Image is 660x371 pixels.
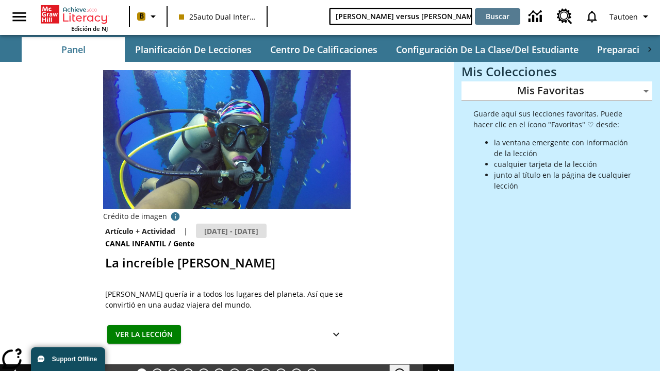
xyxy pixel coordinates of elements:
[127,37,260,62] button: Planificación de lecciones
[103,70,351,209] img: Kellee Edwards con equipo de buceo, bajo el agua, rodeada de pececitos
[139,10,144,23] span: B
[107,325,181,344] button: Ver la lección
[4,2,35,32] button: Abrir el menú lateral
[168,239,171,248] span: /
[639,37,660,62] div: Pestañas siguientes
[105,289,349,310] span: Kellee Edwards quería ir a todos los lugares del planeta. Así que se convirtió en una audaz viaje...
[551,3,579,30] a: Centro de recursos, Se abrirá en una pestaña nueva.
[522,3,551,31] a: Centro de información
[22,37,125,62] button: Panel
[388,37,587,62] button: Configuración de la clase/del estudiante
[105,289,349,310] div: [PERSON_NAME] quería ir a todos los lugares del planeta. Así que se convirtió en una audaz viajer...
[41,4,108,25] a: Portada
[105,226,175,237] p: Artículo + Actividad
[329,8,472,25] input: Buscar campo
[52,356,97,363] span: Support Offline
[609,11,638,22] span: Tautoen
[473,108,633,130] p: Guarde aquí sus lecciones favoritas. Puede hacer clic en el ícono "Favoritas" ♡ desde:
[71,25,108,32] span: Edición de NJ
[461,81,652,101] div: Mis Favoritas
[173,238,196,249] span: Gente
[41,3,108,32] div: Portada
[494,170,633,191] li: junto al título en la página de cualquier lección
[133,7,163,26] button: Boost El color de la clase es melocotón. Cambiar el color de la clase.
[105,238,168,249] span: Canal Infantil
[105,254,349,272] h2: La increíble Kellee Edwards
[184,226,188,237] span: |
[494,137,633,159] li: la ventana emergente con información de la lección
[167,209,184,224] button: Crédito de foto: Cortesía de Kellee Edwards
[326,325,346,344] button: Ver más
[475,8,520,25] button: Buscar
[103,211,167,222] p: Crédito de imagen
[31,347,105,371] button: Support Offline
[262,37,386,62] button: Centro de calificaciones
[461,64,652,79] h3: Mis Colecciones
[8,8,206,20] body: Máximo 600 caracteres
[579,3,605,30] a: Notificaciones
[494,159,633,170] li: cualquier tarjeta de la lección
[179,11,255,22] span: 25auto Dual International
[21,37,639,62] div: Subbarra de navegación
[605,7,656,26] button: Perfil/Configuración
